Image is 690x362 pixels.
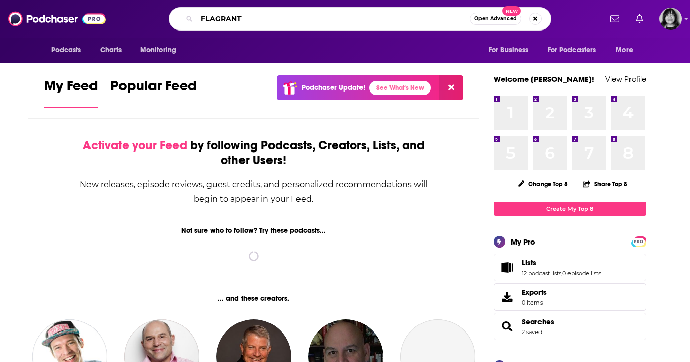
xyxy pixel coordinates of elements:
a: PRO [633,237,645,245]
div: ... and these creators. [28,294,480,303]
a: Popular Feed [110,77,197,108]
button: open menu [609,41,646,60]
span: Lists [494,254,646,281]
a: See What's New [369,81,431,95]
span: Exports [522,288,547,297]
a: 12 podcast lists [522,269,561,277]
span: Logged in as parkdalepublicity1 [659,8,682,30]
div: My Pro [511,237,535,247]
a: Show notifications dropdown [606,10,623,27]
button: Open AdvancedNew [470,13,521,25]
input: Search podcasts, credits, & more... [197,11,470,27]
span: Activate your Feed [83,138,187,153]
a: Lists [522,258,601,267]
span: Monitoring [140,43,176,57]
a: Searches [497,319,518,334]
button: Change Top 8 [512,177,575,190]
span: PRO [633,238,645,246]
p: Podchaser Update! [302,83,365,92]
a: 0 episode lists [562,269,601,277]
button: open menu [482,41,542,60]
span: Podcasts [51,43,81,57]
button: open menu [541,41,611,60]
a: Exports [494,283,646,311]
a: Searches [522,317,554,326]
span: 0 items [522,299,547,306]
a: Lists [497,260,518,275]
span: For Podcasters [548,43,596,57]
span: Charts [100,43,122,57]
div: by following Podcasts, Creators, Lists, and other Users! [79,138,429,168]
button: Show profile menu [659,8,682,30]
div: Not sure who to follow? Try these podcasts... [28,226,480,235]
span: Exports [497,290,518,304]
div: Search podcasts, credits, & more... [169,7,551,31]
span: Searches [494,313,646,340]
button: open menu [44,41,95,60]
span: New [502,6,521,16]
span: Popular Feed [110,77,197,101]
span: More [616,43,633,57]
button: open menu [133,41,190,60]
button: Share Top 8 [582,174,628,194]
div: New releases, episode reviews, guest credits, and personalized recommendations will begin to appe... [79,177,429,206]
a: Create My Top 8 [494,202,646,216]
a: 2 saved [522,328,542,336]
img: Podchaser - Follow, Share and Rate Podcasts [8,9,106,28]
a: Show notifications dropdown [632,10,647,27]
img: User Profile [659,8,682,30]
span: Lists [522,258,536,267]
span: My Feed [44,77,98,101]
a: Welcome [PERSON_NAME]! [494,74,594,84]
a: View Profile [605,74,646,84]
span: Open Advanced [474,16,517,21]
span: , [561,269,562,277]
span: For Business [489,43,529,57]
a: Charts [94,41,128,60]
a: My Feed [44,77,98,108]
